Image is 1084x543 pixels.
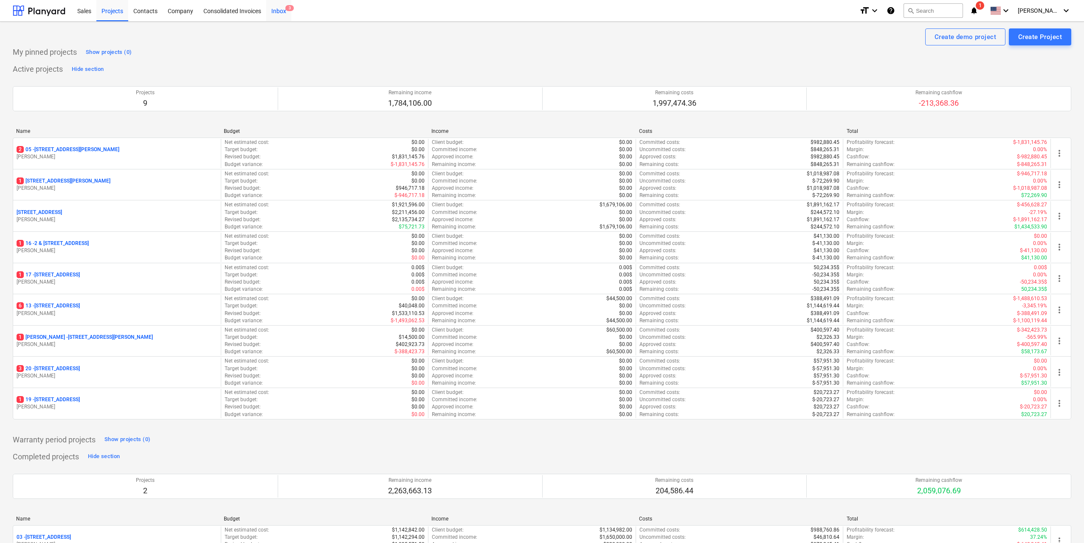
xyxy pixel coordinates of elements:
p: 0.00$ [411,279,425,286]
button: Hide section [86,450,122,464]
p: Revised budget : [225,185,261,192]
p: Net estimated cost : [225,170,269,177]
p: $1,018,987.08 [807,170,839,177]
p: Remaining cashflow : [847,223,895,231]
span: search [907,7,914,14]
p: $1,434,533.90 [1014,223,1047,231]
p: 0.00$ [411,286,425,293]
p: $0.00 [619,170,632,177]
p: Approved costs : [639,216,676,223]
p: $0.00 [619,146,632,153]
p: Margin : [847,146,864,153]
p: Net estimated cost : [225,264,269,271]
div: 1[STREET_ADDRESS][PERSON_NAME][PERSON_NAME] [17,177,217,192]
p: $0.00 [411,254,425,262]
div: [STREET_ADDRESS][PERSON_NAME] [17,209,217,223]
p: Target budget : [225,146,258,153]
p: Margin : [847,334,864,341]
p: Target budget : [225,209,258,216]
div: Name [16,128,217,134]
span: more_vert [1054,305,1064,315]
p: Margin : [847,302,864,309]
p: $-1,831,145.76 [1013,139,1047,146]
p: $848,265.31 [811,161,839,168]
p: Budget variance : [225,161,263,168]
p: Committed income : [432,302,477,309]
p: $-982,880.45 [1017,153,1047,160]
p: $0.00 [411,240,425,247]
p: Revised budget : [225,247,261,254]
p: Committed costs : [639,295,680,302]
p: $244,572.10 [811,209,839,216]
p: Net estimated cost : [225,233,269,240]
p: Approved costs : [639,247,676,254]
p: Remaining cashflow [915,89,962,96]
p: Remaining income [388,89,432,96]
p: Committed income : [432,334,477,341]
p: Remaining cashflow : [847,254,895,262]
span: more_vert [1054,273,1064,284]
p: $1,831,145.76 [392,153,425,160]
p: $0.00 [619,139,632,146]
p: $1,533,110.53 [392,310,425,317]
span: 1 [17,396,24,403]
p: 0.00% [1033,146,1047,153]
p: 0.00$ [619,286,632,293]
span: 1 [17,271,24,278]
span: 1 [17,334,24,340]
p: Remaining income : [432,161,476,168]
p: $-1,488,610.53 [1013,295,1047,302]
p: Remaining cashflow : [847,161,895,168]
p: Margin : [847,271,864,279]
p: Revised budget : [225,310,261,317]
p: Remaining costs : [639,192,679,199]
p: $1,018,987.08 [807,185,839,192]
p: Remaining income : [432,317,476,324]
span: 1 [17,240,24,247]
span: more_vert [1054,336,1064,346]
p: Uncommitted costs : [639,209,686,216]
p: Target budget : [225,334,258,341]
p: $400,597.40 [811,326,839,334]
span: 3 [285,5,294,11]
div: Total [847,128,1047,134]
p: 0.00$ [619,279,632,286]
p: Net estimated cost : [225,139,269,146]
span: more_vert [1054,180,1064,190]
p: Committed income : [432,209,477,216]
p: $1,144,619.44 [807,317,839,324]
p: [STREET_ADDRESS] [17,209,62,216]
p: 0.00$ [1034,264,1047,271]
p: Profitability forecast : [847,233,895,240]
p: $946,717.18 [396,185,425,192]
p: Approved income : [432,216,473,223]
p: $0.00 [619,334,632,341]
p: $0.00 [619,310,632,317]
p: $41,130.00 [814,233,839,240]
span: more_vert [1054,398,1064,408]
p: Remaining income : [432,192,476,199]
p: Budget variance : [225,192,263,199]
p: $41,130.00 [1021,254,1047,262]
div: 1[PERSON_NAME] -[STREET_ADDRESS][PERSON_NAME][PERSON_NAME] [17,334,217,348]
p: $2,326.33 [817,334,839,341]
p: $-456,628.27 [1017,201,1047,208]
i: keyboard_arrow_down [1001,6,1011,16]
button: Show projects (0) [84,45,134,59]
span: 1 [976,1,984,10]
p: $0.00 [411,247,425,254]
p: Uncommitted costs : [639,146,686,153]
p: $2,211,456.00 [392,209,425,216]
p: $1,921,596.00 [392,201,425,208]
p: $982,880.45 [811,139,839,146]
p: [PERSON_NAME] [17,403,217,411]
p: Approved income : [432,153,473,160]
span: more_vert [1054,148,1064,158]
p: $388,491.09 [811,310,839,317]
p: 03 - [STREET_ADDRESS] [17,534,71,541]
p: $0.00 [411,139,425,146]
p: Approved costs : [639,185,676,192]
div: Show projects (0) [86,48,132,57]
i: Knowledge base [887,6,895,16]
p: [PERSON_NAME] [17,185,217,192]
